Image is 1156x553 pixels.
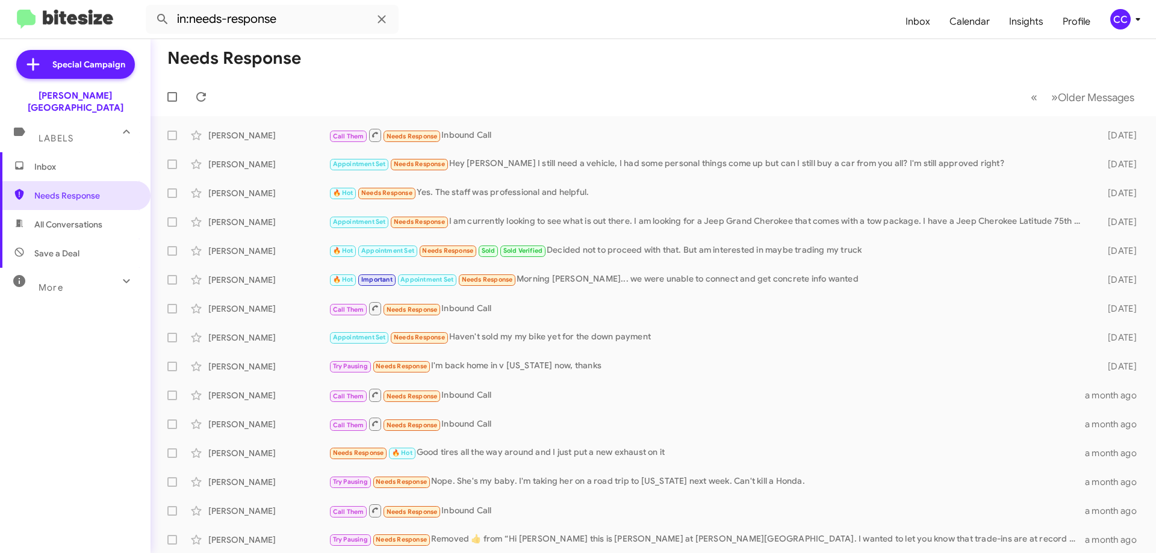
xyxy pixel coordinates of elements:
[1024,85,1045,110] button: Previous
[208,360,329,372] div: [PERSON_NAME]
[208,216,329,228] div: [PERSON_NAME]
[422,247,473,255] span: Needs Response
[482,247,496,255] span: Sold
[333,421,364,429] span: Call Them
[1089,245,1146,257] div: [DATE]
[208,534,329,546] div: [PERSON_NAME]
[208,476,329,488] div: [PERSON_NAME]
[329,244,1089,258] div: Decided not to proceed with that. But am interested in maybe trading my truck
[34,247,79,259] span: Save a Deal
[394,218,445,226] span: Needs Response
[208,158,329,170] div: [PERSON_NAME]
[400,276,453,283] span: Appointment Set
[329,186,1089,200] div: Yes. The staff was professional and helpful.
[329,416,1085,431] div: Inbound Call
[34,161,137,173] span: Inbox
[462,276,513,283] span: Needs Response
[208,447,329,459] div: [PERSON_NAME]
[1085,447,1146,459] div: a month ago
[1031,90,1037,105] span: «
[1089,158,1146,170] div: [DATE]
[333,478,368,486] span: Try Pausing
[1085,534,1146,546] div: a month ago
[1100,9,1143,29] button: CC
[208,389,329,401] div: [PERSON_NAME]
[39,282,63,293] span: More
[329,503,1085,518] div: Inbound Call
[329,157,1089,171] div: Hey [PERSON_NAME] I still need a vehicle, I had some personal things come up but can I still buy ...
[208,303,329,315] div: [PERSON_NAME]
[1110,9,1131,29] div: CC
[329,446,1085,460] div: Good tires all the way around and I just put a new exhaust on it
[329,330,1089,344] div: Haven't sold my my bike yet for the down payment
[333,508,364,516] span: Call Them
[387,392,438,400] span: Needs Response
[392,449,412,457] span: 🔥 Hot
[1085,418,1146,430] div: a month ago
[329,273,1089,286] div: Morning [PERSON_NAME]... we were unable to connect and get concrete info wanted
[394,160,445,168] span: Needs Response
[1053,4,1100,39] a: Profile
[167,49,301,68] h1: Needs Response
[503,247,543,255] span: Sold Verified
[999,4,1053,39] a: Insights
[34,190,137,202] span: Needs Response
[34,218,102,230] span: All Conversations
[208,129,329,141] div: [PERSON_NAME]
[1089,332,1146,344] div: [DATE]
[333,160,386,168] span: Appointment Set
[333,392,364,400] span: Call Them
[329,475,1085,489] div: Nope. She's my baby. I'm taking her on a road trip to [US_STATE] next week. Can't kill a Honda.
[333,536,368,543] span: Try Pausing
[208,332,329,344] div: [PERSON_NAME]
[329,359,1089,373] div: I'm back home in v [US_STATE] now, thanks
[361,247,414,255] span: Appointment Set
[208,245,329,257] div: [PERSON_NAME]
[387,508,438,516] span: Needs Response
[376,536,427,543] span: Needs Response
[1089,187,1146,199] div: [DATE]
[1089,216,1146,228] div: [DATE]
[1044,85,1142,110] button: Next
[1089,360,1146,372] div: [DATE]
[329,533,1085,546] div: Removed ‌👍‌ from “ Hi [PERSON_NAME] this is [PERSON_NAME] at [PERSON_NAME][GEOGRAPHIC_DATA]. I wa...
[208,418,329,430] div: [PERSON_NAME]
[329,128,1089,143] div: Inbound Call
[329,301,1089,316] div: Inbound Call
[394,333,445,341] span: Needs Response
[333,218,386,226] span: Appointment Set
[333,189,353,197] span: 🔥 Hot
[333,333,386,341] span: Appointment Set
[333,247,353,255] span: 🔥 Hot
[1024,85,1142,110] nav: Page navigation example
[208,274,329,286] div: [PERSON_NAME]
[208,505,329,517] div: [PERSON_NAME]
[1089,129,1146,141] div: [DATE]
[1058,91,1134,104] span: Older Messages
[333,276,353,283] span: 🔥 Hot
[361,276,393,283] span: Important
[146,5,399,34] input: Search
[333,449,384,457] span: Needs Response
[896,4,940,39] a: Inbox
[376,362,427,370] span: Needs Response
[361,189,412,197] span: Needs Response
[1051,90,1058,105] span: »
[39,133,73,144] span: Labels
[329,388,1085,403] div: Inbound Call
[387,421,438,429] span: Needs Response
[329,215,1089,229] div: I am currently looking to see what is out there. I am looking for a Jeep Grand Cherokee that come...
[940,4,999,39] a: Calendar
[16,50,135,79] a: Special Campaign
[1085,476,1146,488] div: a month ago
[333,132,364,140] span: Call Them
[1089,274,1146,286] div: [DATE]
[1085,505,1146,517] div: a month ago
[387,306,438,314] span: Needs Response
[333,362,368,370] span: Try Pausing
[208,187,329,199] div: [PERSON_NAME]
